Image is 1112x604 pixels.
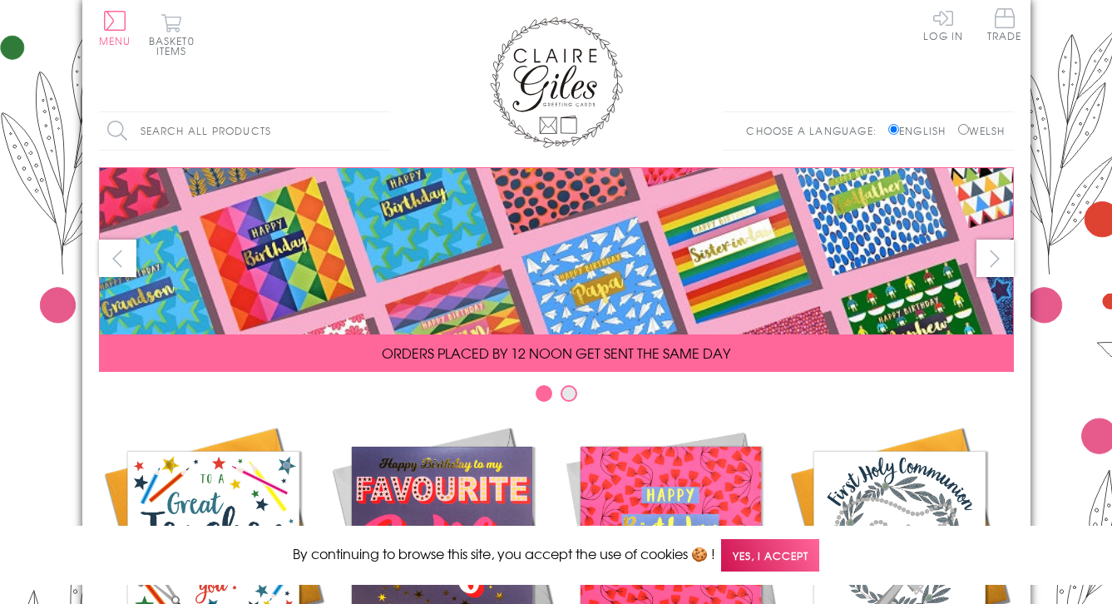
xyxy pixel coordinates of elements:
button: Carousel Page 1 (Current Slide) [536,385,552,402]
label: Welsh [958,123,1006,138]
span: 0 items [156,33,195,58]
span: Yes, I accept [721,539,819,572]
a: Log In [923,8,963,41]
input: Search all products [99,112,390,150]
p: Choose a language: [746,123,885,138]
input: Search [373,112,390,150]
img: Claire Giles Greetings Cards [490,17,623,148]
span: ORDERS PLACED BY 12 NOON GET SENT THE SAME DAY [382,343,730,363]
a: Trade [987,8,1022,44]
button: Basket0 items [149,13,195,56]
div: Carousel Pagination [99,384,1014,410]
input: English [888,124,899,135]
button: Carousel Page 2 [561,385,577,402]
button: Menu [99,11,131,46]
input: Welsh [958,124,969,135]
span: Trade [987,8,1022,41]
span: Menu [99,33,131,48]
button: prev [99,240,136,277]
label: English [888,123,954,138]
button: next [976,240,1014,277]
